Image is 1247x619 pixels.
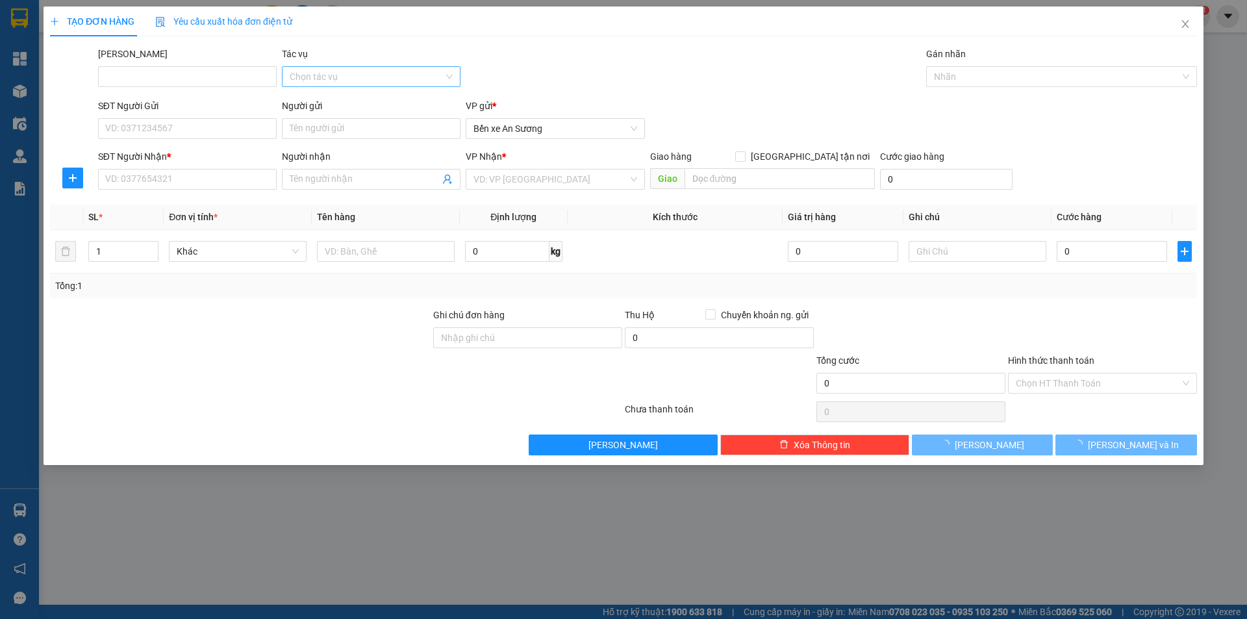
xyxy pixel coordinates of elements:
button: [PERSON_NAME] và In [1056,435,1197,455]
span: TẠO ĐƠN HÀNG [50,16,134,27]
span: [PERSON_NAME] [589,438,659,452]
span: Chuyển khoản ng. gửi [716,308,814,322]
span: plus [63,173,82,183]
label: Hình thức thanh toán [1008,355,1094,366]
button: [PERSON_NAME] [529,435,718,455]
span: Đơn vị tính [170,212,218,222]
button: deleteXóa Thông tin [721,435,910,455]
span: loading [1074,440,1088,449]
span: Tên hàng [317,212,355,222]
span: VP Nhận [466,151,503,162]
div: Tổng: 1 [55,279,481,293]
span: delete [779,440,788,450]
span: Giao hàng [650,151,692,162]
span: Giao [650,168,685,189]
div: VP gửi [466,99,645,113]
div: SĐT Người Nhận [98,149,277,164]
span: Tổng cước [816,355,859,366]
th: Ghi chú [904,205,1052,230]
label: Tác vụ [282,49,308,59]
span: Khác [177,242,299,261]
span: loading [941,440,955,449]
span: user-add [443,174,453,184]
span: Cước hàng [1057,212,1102,222]
span: Giá trị hàng [788,212,836,222]
span: Kích thước [653,212,698,222]
button: plus [62,168,83,188]
div: Chưa thanh toán [623,402,815,425]
label: Cước giao hàng [880,151,944,162]
button: Close [1167,6,1203,43]
span: Định lượng [490,212,536,222]
button: plus [1178,241,1192,262]
button: delete [55,241,76,262]
span: Thu Hộ [625,310,655,320]
span: plus [1179,246,1191,257]
label: Gán nhãn [926,49,966,59]
span: plus [50,17,59,26]
input: Ghi chú đơn hàng [433,327,622,348]
label: Mã ĐH [98,49,168,59]
span: close [1180,19,1190,29]
label: Ghi chú đơn hàng [433,310,505,320]
input: Mã ĐH [98,66,277,87]
span: kg [549,241,562,262]
input: Ghi Chú [909,241,1047,262]
input: Cước giao hàng [880,169,1013,190]
input: Dọc đường [685,168,875,189]
div: Người nhận [282,149,460,164]
div: Người gửi [282,99,460,113]
img: icon [155,17,166,27]
span: [GEOGRAPHIC_DATA] tận nơi [746,149,875,164]
input: VD: Bàn, Ghế [317,241,455,262]
span: [PERSON_NAME] và In [1088,438,1179,452]
span: Bến xe An Sương [474,119,637,138]
div: SĐT Người Gửi [98,99,277,113]
span: Yêu cầu xuất hóa đơn điện tử [155,16,292,27]
span: Xóa Thông tin [794,438,850,452]
span: SL [88,212,99,222]
button: [PERSON_NAME] [912,435,1053,455]
span: [PERSON_NAME] [955,438,1025,452]
input: 0 [788,241,898,262]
